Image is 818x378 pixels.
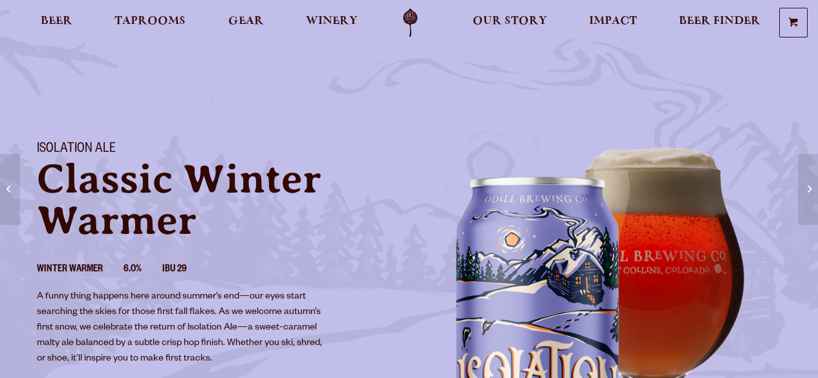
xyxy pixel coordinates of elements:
a: Gear [220,8,272,37]
li: 6.0% [124,262,162,278]
a: Impact [581,8,645,37]
span: Winery [306,16,358,26]
span: Beer Finder [679,16,760,26]
li: Winter Warmer [37,262,124,278]
span: Impact [589,16,637,26]
span: Gear [228,16,264,26]
h1: Isolation Ale [37,142,394,158]
li: IBU 29 [162,262,208,278]
p: A funny thing happens here around summer’s end—our eyes start searching the skies for those first... [37,289,323,367]
a: Our Story [464,8,555,37]
a: Odell Home [386,8,435,37]
span: Our Story [473,16,547,26]
p: Classic Winter Warmer [37,158,394,241]
a: Winery [297,8,366,37]
a: Beer Finder [671,8,769,37]
span: Beer [41,16,72,26]
span: Taprooms [114,16,186,26]
a: Beer [32,8,81,37]
a: Taprooms [106,8,194,37]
